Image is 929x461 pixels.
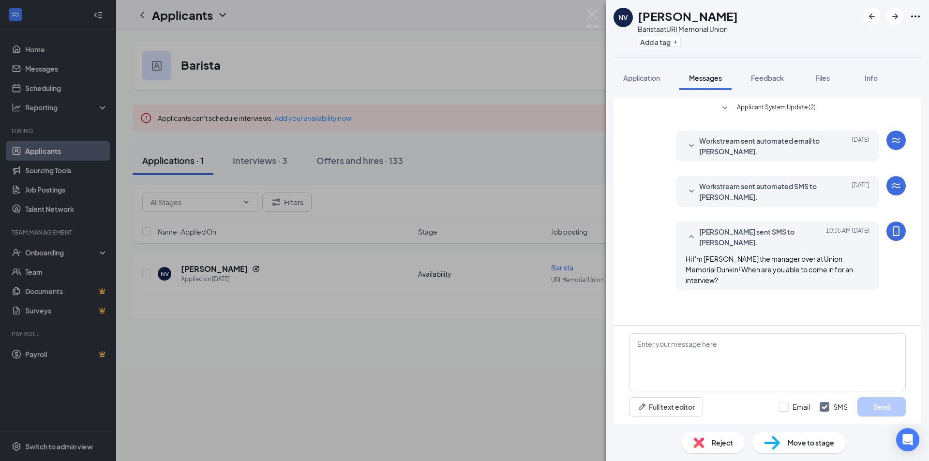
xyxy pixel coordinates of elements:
[866,11,878,22] svg: ArrowLeftNew
[815,74,830,82] span: Files
[863,8,881,25] button: ArrowLeftNew
[673,39,678,45] svg: Plus
[852,135,869,157] span: [DATE]
[719,103,731,114] svg: SmallChevronDown
[686,254,853,284] span: Hi I'm [PERSON_NAME] the manager over at Union Memorial Dunkin! When are you able to come in for ...
[629,397,703,416] button: Full text editorPen
[751,74,784,82] span: Feedback
[638,24,738,34] div: Barista at URI Memorial Union
[699,135,826,157] span: Workstream sent automated email to [PERSON_NAME].
[689,74,722,82] span: Messages
[910,11,921,22] svg: Ellipses
[719,103,816,114] button: SmallChevronDownApplicant System Update (2)
[686,140,697,152] svg: SmallChevronDown
[638,37,681,47] button: PlusAdd a tag
[788,437,834,448] span: Move to stage
[686,231,697,243] svg: SmallChevronUp
[699,181,826,202] span: Workstream sent automated SMS to [PERSON_NAME].
[686,186,697,197] svg: SmallChevronDown
[638,8,738,24] h1: [PERSON_NAME]
[865,74,878,82] span: Info
[623,74,660,82] span: Application
[890,180,902,192] svg: WorkstreamLogo
[852,181,869,202] span: [DATE]
[737,103,816,114] span: Applicant System Update (2)
[826,226,869,248] span: [DATE] 10:35 AM
[886,8,904,25] button: ArrowRight
[637,402,647,412] svg: Pen
[857,397,906,416] button: Send
[618,13,628,22] div: NV
[890,134,902,146] svg: WorkstreamLogo
[712,437,733,448] span: Reject
[890,225,902,237] svg: MobileSms
[699,226,826,248] span: [PERSON_NAME] sent SMS to [PERSON_NAME].
[889,11,901,22] svg: ArrowRight
[896,428,919,451] div: Open Intercom Messenger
